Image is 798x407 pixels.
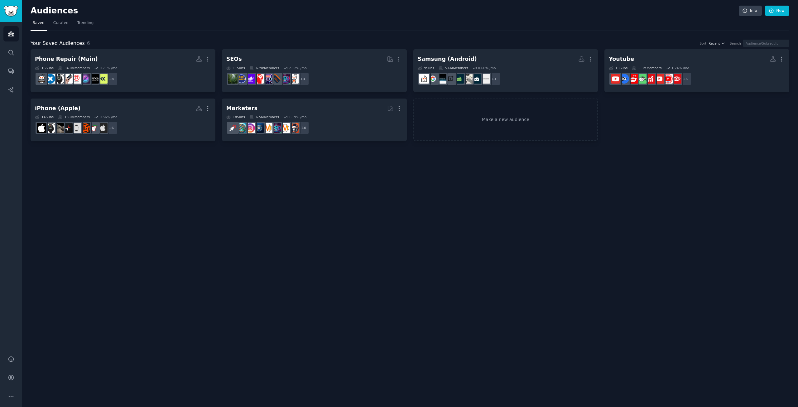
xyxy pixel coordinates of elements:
[419,74,429,84] img: GalaxyFold
[72,74,81,84] img: Rewatechnology
[31,49,215,92] a: Phone Repair (Main)16Subs34.0MMembers0.71% /mo+8BackmarketubreakifixsolderingRewatechnologysmallp...
[609,55,634,63] div: Youtube
[418,66,434,70] div: 9 Sub s
[245,74,255,84] img: seogrowth
[33,20,45,26] span: Saved
[296,121,309,134] div: + 10
[478,66,496,70] div: 0.60 % /mo
[672,74,681,84] img: Youtubeviews
[35,55,98,63] div: Phone Repair (Main)
[98,123,108,133] img: ipad
[730,41,741,46] div: Search
[51,18,71,31] a: Curated
[289,115,307,119] div: 1.19 % /mo
[254,123,264,133] img: digital_marketing
[254,74,264,84] img: TechSEO
[31,6,739,16] h2: Audiences
[89,123,99,133] img: macrumorsofficial
[37,74,46,84] img: techsupport
[46,123,55,133] img: iphonehelp
[54,123,64,133] img: iPhone15Pro
[671,66,689,70] div: 1.24 % /mo
[739,6,762,16] a: Info
[31,40,85,47] span: Your Saved Audiences
[35,104,80,112] div: iPhone (Apple)
[619,74,629,84] img: vidIQ
[31,99,215,141] a: iPhone (Apple)14Subs13.0MMembers0.56% /mo+6ipadmacrumorsofficialLinusTechTipsAppleWatchmkbhdiPhon...
[445,74,455,84] img: oneplus
[53,20,69,26] span: Curated
[663,74,673,84] img: Smallyoutubechannels
[263,123,272,133] img: DigitalMarketing
[77,20,94,26] span: Trending
[272,74,281,84] img: bigseo
[437,74,446,84] img: NothingTech
[98,74,108,84] img: Backmarket
[263,74,272,84] img: SEO_Digital_Marketing
[105,121,118,134] div: + 6
[4,6,18,17] img: GummySearch logo
[611,74,620,84] img: Youtube_Automation
[89,74,99,84] img: ubreakifix
[743,40,789,47] input: Audience/Subreddit
[439,66,468,70] div: 5.6M Members
[454,74,464,84] img: Android
[63,74,73,84] img: smallphones
[58,66,90,70] div: 34.0M Members
[632,66,661,70] div: 5.3M Members
[237,74,246,84] img: SEO_cases
[237,123,246,133] img: Affiliatemarketing
[428,74,438,84] img: GooglePixel
[228,74,238,84] img: Local_SEO
[646,74,655,84] img: YouTubeSubscribeBoost
[99,115,117,119] div: 0.56 % /mo
[75,18,96,31] a: Trending
[37,123,46,133] img: iPhone16
[280,74,290,84] img: SEO
[604,49,789,92] a: Youtube13Subs5.3MMembers1.24% /mo+5YoutubeviewsSmallyoutubechannelsGetMoreViewsYTYouTubeSubscribe...
[296,72,309,85] div: + 3
[289,74,299,84] img: localseo
[226,55,242,63] div: SEOs
[418,55,477,63] div: Samsung (Android)
[709,41,720,46] span: Recent
[700,41,707,46] div: Sort
[226,115,245,119] div: 18 Sub s
[488,72,501,85] div: + 1
[226,66,245,70] div: 11 Sub s
[637,74,647,84] img: HelpMeFind
[228,123,238,133] img: PPC
[226,104,257,112] div: Marketers
[222,99,407,141] a: Marketers18Subs6.5MMembers1.19% /mo+10socialmediamarketingSEODigitalMarketingdigital_marketingIns...
[463,74,473,84] img: pixel_phones
[480,74,490,84] img: samsunggalaxy
[654,74,664,84] img: GetMoreViewsYT
[249,66,279,70] div: 679k Members
[609,66,627,70] div: 13 Sub s
[413,49,598,92] a: Samsung (Android)9Subs5.6MMembers0.60% /mo+1samsunggalaxyAndroidQuestionspixel_phonesAndroidonepl...
[63,123,73,133] img: mkbhd
[709,41,725,46] button: Recent
[35,66,54,70] div: 16 Sub s
[58,115,90,119] div: 13.0M Members
[80,123,90,133] img: LinusTechTips
[679,72,692,85] div: + 5
[46,74,55,84] img: ifixit
[31,18,47,31] a: Saved
[99,66,117,70] div: 0.71 % /mo
[289,66,307,70] div: 2.12 % /mo
[413,99,598,141] a: Make a new audience
[54,74,64,84] img: iphonehelp
[765,6,789,16] a: New
[628,74,638,84] img: SmallYoutubers
[289,123,299,133] img: socialmedia
[80,74,90,84] img: soldering
[105,72,118,85] div: + 8
[472,74,481,84] img: AndroidQuestions
[272,123,281,133] img: SEO
[72,123,81,133] img: AppleWatch
[249,115,279,119] div: 6.5M Members
[222,49,407,92] a: SEOs11Subs679kMembers2.12% /mo+3localseoSEObigseoSEO_Digital_MarketingTechSEOseogrowthSEO_casesLo...
[280,123,290,133] img: marketing
[87,40,90,46] span: 6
